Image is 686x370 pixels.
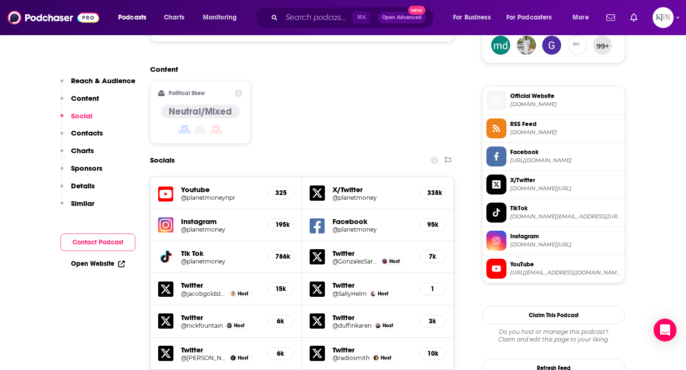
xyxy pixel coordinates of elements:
[61,146,94,164] button: Charts
[71,76,135,85] p: Reach & Audience
[653,7,674,28] span: Logged in as KJPRpodcast
[510,204,621,213] span: TikTok
[542,36,561,55] img: Tollund
[333,258,378,265] a: @GonzalezSarahA
[181,322,223,329] a: @nickfountain
[61,128,103,146] button: Contacts
[181,290,227,297] a: @jacobgoldstein
[231,355,236,360] img: Amanda Aronczyk
[510,129,621,136] span: feeds.npr.org
[510,185,621,192] span: twitter.com/planetmoney
[510,269,621,276] span: https://www.youtube.com/@planetmoneynpr
[181,194,260,201] h5: @planetmoneynpr
[568,36,587,55] a: mindmingles
[593,36,612,55] button: 99+
[510,260,621,269] span: YouTube
[169,106,232,117] h4: Neutral/Mixed
[427,285,438,293] h5: 1
[71,111,92,120] p: Social
[71,260,125,268] a: Open Website
[353,11,370,24] span: ⌘ K
[427,350,438,358] h5: 10k
[408,6,425,15] span: New
[169,90,205,97] h2: Political Skew
[603,10,619,26] a: Show notifications dropdown
[227,323,232,328] img: Nick Fountain
[61,164,102,181] button: Sponsors
[181,226,260,233] a: @planetmoney
[158,217,173,233] img: iconImage
[238,355,248,361] span: Host
[378,291,388,297] span: Host
[333,322,372,329] h5: @duffinkaren
[71,146,94,155] p: Charts
[510,148,621,156] span: Facebook
[333,194,412,201] a: @planetmoney
[389,258,400,264] span: Host
[486,118,621,138] a: RSS Feed[DOMAIN_NAME]
[654,319,676,341] div: Open Intercom Messenger
[482,306,625,324] button: Claim This Podcast
[573,11,589,24] span: More
[275,350,286,358] h5: 6k
[61,234,135,251] button: Contact Podcast
[510,120,621,128] span: RSS Feed
[61,76,135,94] button: Reach & Audience
[181,249,260,258] h5: Tik Tok
[453,11,491,24] span: For Business
[427,189,438,197] h5: 338k
[371,291,376,296] img: Sally Helm
[510,157,621,164] span: https://www.facebook.com/planetmoney
[482,328,625,336] span: Do you host or manage this podcast?
[196,10,249,25] button: open menu
[500,10,566,25] button: open menu
[506,11,552,24] span: For Podcasters
[333,290,367,297] a: @SallyHelm
[181,313,260,322] h5: Twitter
[234,322,244,329] span: Host
[8,9,99,27] img: Podchaser - Follow, Share and Rate Podcasts
[181,258,260,265] a: @planetmoney
[333,226,412,233] a: @planetmoney
[71,199,94,208] p: Similar
[275,317,286,325] h5: 6k
[446,10,503,25] button: open menu
[150,65,446,74] h2: Content
[181,354,227,361] h5: @[PERSON_NAME]
[333,354,370,361] a: @radiosmith
[486,175,621,195] a: X/Twitter[DOMAIN_NAME][URL]
[181,217,260,226] h5: Instagram
[378,12,426,23] button: Open AdvancedNew
[203,11,237,24] span: Monitoring
[71,128,103,137] p: Contacts
[61,199,94,216] button: Similar
[373,355,379,360] img: Robert Smith
[282,10,353,25] input: Search podcasts, credits, & more...
[150,151,175,169] h2: Socials
[275,189,286,197] h5: 325
[333,217,412,226] h5: Facebook
[486,203,621,223] a: TikTok[DOMAIN_NAME][EMAIL_ADDRESS][URL]
[510,213,621,220] span: tiktok.com/@planetmoney
[164,11,184,24] span: Charts
[510,241,621,248] span: instagram.com/planetmoney
[517,36,536,55] img: pmalik29
[333,185,412,194] h5: X/Twitter
[486,90,621,110] a: Official Website[DOMAIN_NAME]
[491,36,510,55] a: mdsorob711
[158,10,190,25] a: Charts
[333,249,412,258] h5: Twitter
[111,10,159,25] button: open menu
[486,259,621,279] a: YouTube[URL][EMAIL_ADDRESS][DOMAIN_NAME]
[238,291,248,297] span: Host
